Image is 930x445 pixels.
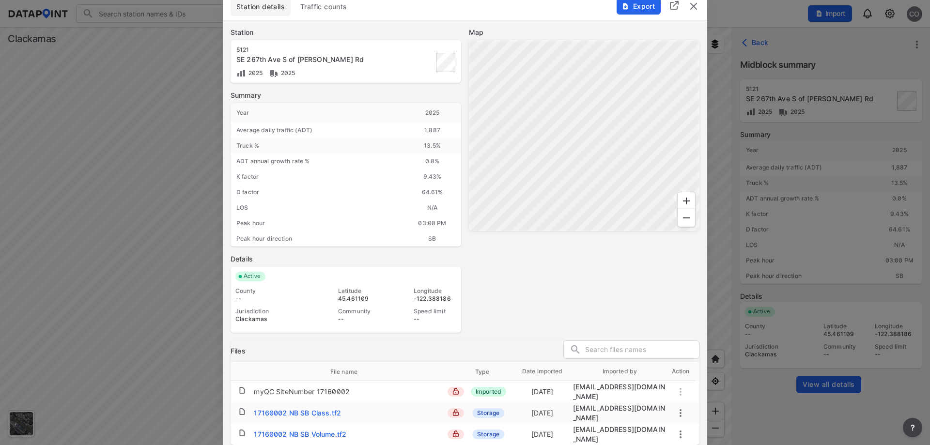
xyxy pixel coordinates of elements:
button: delete [688,0,699,12]
img: file.af1f9d02.svg [238,386,246,394]
th: Action [666,362,695,381]
div: -- [235,295,305,303]
div: myQC SiteNumber 17160002 [254,387,349,397]
div: Zoom Out [677,209,696,227]
span: Storage [472,408,504,418]
label: Map [469,28,699,37]
div: Speed limit [414,307,456,315]
button: more [675,407,686,419]
div: 9.43% [403,169,461,184]
span: 2025 [246,69,263,77]
img: file.af1f9d02.svg [238,429,246,437]
div: Latitude [338,287,381,295]
div: 1,887 [403,123,461,138]
div: SB [403,231,461,246]
img: lock_close.8fab59a9.svg [452,430,459,437]
span: Imported [471,387,506,397]
div: 64.61% [403,184,461,200]
td: [DATE] [512,425,573,444]
div: 2025 [403,103,461,123]
div: 17160002 NB SB Volume.tf2 [254,430,346,439]
div: Truck % [231,138,403,153]
button: more [903,418,922,437]
div: Clackamas [235,315,305,323]
div: -- [414,315,456,323]
img: Vehicle class [269,68,279,78]
span: Traffic counts [300,2,347,12]
td: [DATE] [512,404,573,422]
div: Longitude [414,287,456,295]
img: File%20-%20Download.70cf71cd.svg [621,2,629,10]
img: lock_close.8fab59a9.svg [452,388,459,395]
input: Search files names [585,343,699,357]
img: lock_close.8fab59a9.svg [452,409,459,416]
div: LOS [231,200,403,215]
div: N/A [403,200,461,215]
div: 13.5 % [403,138,461,153]
span: Active [240,272,265,281]
img: file.af1f9d02.svg [238,408,246,415]
div: -122.388186 [414,295,456,303]
div: adm_ckm@data-point.io [573,425,667,444]
div: 03:00 PM [403,215,461,231]
div: Jurisdiction [235,307,305,315]
div: Average daily traffic (ADT) [231,123,403,138]
div: adm_ckm@data-point.io [573,403,667,423]
span: Storage [472,430,504,439]
div: K factor [231,169,403,184]
span: 2025 [279,69,295,77]
svg: Zoom In [681,195,692,207]
span: ? [909,422,916,433]
th: Date imported [512,362,573,381]
img: close.efbf2170.svg [688,0,699,12]
div: Peak hour [231,215,403,231]
div: Peak hour direction [231,231,403,246]
div: Community [338,307,381,315]
span: Station details [236,2,285,12]
div: migration@data-point.io [573,382,667,401]
div: Zoom In [677,192,696,210]
span: File name [330,368,370,376]
div: Year [231,103,403,123]
div: ADT annual growth rate % [231,153,403,169]
svg: Zoom Out [681,212,692,224]
h3: Files [231,346,246,356]
td: [DATE] [512,383,573,401]
label: Details [231,254,461,264]
span: Export [622,1,654,11]
div: 17160002 NB SB Class.tf2 [254,408,341,418]
div: -- [338,315,381,323]
div: 0.0 % [403,153,461,169]
div: 45.461109 [338,295,381,303]
label: Station [231,28,461,37]
div: 5121 [236,46,385,54]
div: SE 267th Ave S of SE Stone Rd [236,55,385,64]
div: D factor [231,184,403,200]
div: County [235,287,305,295]
th: Imported by [573,362,667,381]
img: Volume count [236,68,246,78]
button: more [675,429,686,440]
label: Summary [231,91,461,100]
span: Type [475,368,502,376]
